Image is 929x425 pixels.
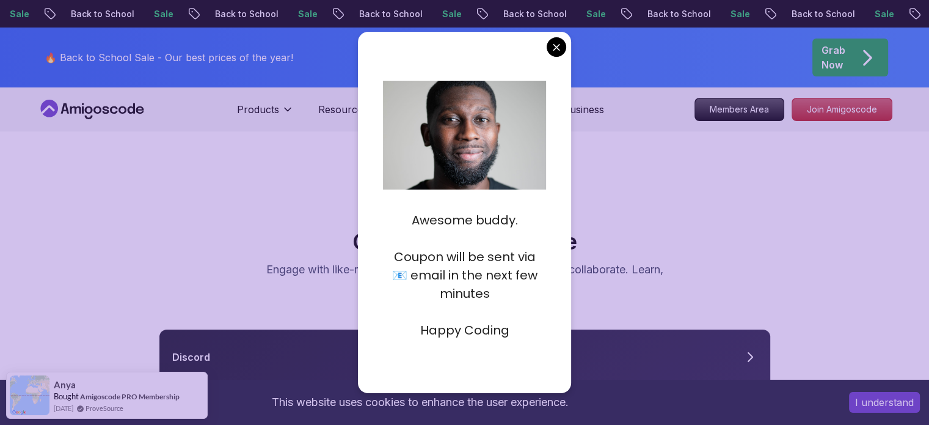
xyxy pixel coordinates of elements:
[849,392,920,413] button: Accept cookies
[431,8,470,20] p: Sale
[172,350,210,364] h3: Discord
[59,8,142,20] p: Back to School
[286,8,326,20] p: Sale
[348,8,431,20] p: Back to School
[863,8,902,20] p: Sale
[544,102,604,117] a: For Business
[54,403,73,413] span: [DATE]
[237,102,279,117] p: Products
[86,403,123,413] a: ProveSource
[792,98,892,121] a: Join Amigoscode
[492,8,575,20] p: Back to School
[45,50,293,65] p: 🔥 Back to School Sale - Our best prices of the year!
[792,98,892,120] p: Join Amigoscode
[142,8,181,20] p: Sale
[54,391,79,401] span: Bought
[719,8,758,20] p: Sale
[694,98,784,121] a: Members Area
[636,8,719,20] p: Back to School
[203,8,286,20] p: Back to School
[695,98,784,120] p: Members Area
[318,102,382,127] button: Resources
[318,102,368,117] p: Resources
[10,375,49,415] img: provesource social proof notification image
[237,102,294,127] button: Products
[54,380,76,390] span: Anya
[780,8,863,20] p: Back to School
[822,43,845,72] p: Grab Now
[80,392,180,401] a: Amigoscode PRO Membership
[37,205,892,222] p: Community
[37,229,892,254] h2: Connect, Collaborate
[575,8,614,20] p: Sale
[260,261,670,295] p: Engage with like-minded individuals, share knowledge, and collaborate. Learn, grow, and achieve t...
[9,389,831,416] div: This website uses cookies to enhance the user experience.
